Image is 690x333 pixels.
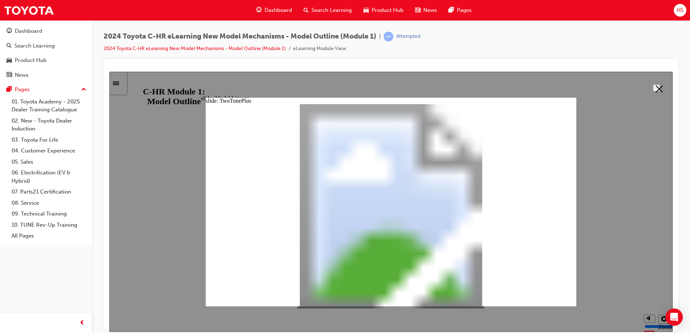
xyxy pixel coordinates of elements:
a: Search Learning [3,39,89,53]
button: HS [674,4,686,17]
div: Search Learning [14,42,55,50]
a: news-iconNews [409,3,443,18]
a: search-iconSearch Learning [298,3,358,18]
span: search-icon [6,43,12,49]
img: Trak [4,2,54,18]
span: news-icon [6,72,12,79]
div: Pages [15,85,30,94]
a: 01. Toyota Academy - 2025 Dealer Training Catalogue [9,96,89,115]
a: 04. Customer Experience [9,145,89,156]
span: prev-icon [79,319,85,328]
span: Search Learning [311,6,352,14]
a: 2024 Toyota C-HR eLearning New Model Mechanisms - Model Outline (Module 1) [104,45,286,52]
span: pages-icon [449,6,454,15]
a: pages-iconPages [443,3,477,18]
li: eLearning Module View [293,45,346,53]
span: News [423,6,437,14]
span: car-icon [363,6,369,15]
button: Close [543,13,551,20]
div: Dashboard [15,27,42,35]
span: guage-icon [6,28,12,35]
span: car-icon [6,57,12,64]
span: HS [677,6,684,14]
div: Attempted [396,33,420,40]
span: Product Hub [372,6,403,14]
a: car-iconProduct Hub [358,3,409,18]
a: All Pages [9,230,89,241]
a: guage-iconDashboard [250,3,298,18]
div: Open Intercom Messenger [665,308,683,326]
span: search-icon [303,6,309,15]
div: News [15,71,29,79]
a: 02. New - Toyota Dealer Induction [9,115,89,134]
button: Pages [3,83,89,96]
a: 10. TUNE Rev-Up Training [9,219,89,231]
a: 05. Sales [9,156,89,168]
a: Dashboard [3,25,89,38]
a: News [3,68,89,82]
span: Pages [457,6,472,14]
a: 03. Toyota For Life [9,134,89,146]
span: 2024 Toyota C-HR eLearning New Model Mechanisms - Model Outline (Module 1) [104,32,376,41]
a: 07. Parts21 Certification [9,186,89,197]
span: news-icon [415,6,420,15]
span: learningRecordVerb_ATTEMPT-icon [384,32,393,41]
span: | [379,32,381,41]
div: Product Hub [15,56,47,65]
a: 09. Technical Training [9,208,89,219]
a: 06. Electrification (EV & Hybrid) [9,167,89,186]
a: Product Hub [3,54,89,67]
span: up-icon [81,85,86,94]
a: 08. Service [9,197,89,209]
span: Dashboard [265,6,292,14]
span: pages-icon [6,86,12,93]
button: DashboardSearch LearningProduct HubNews [3,23,89,83]
span: guage-icon [256,6,262,15]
